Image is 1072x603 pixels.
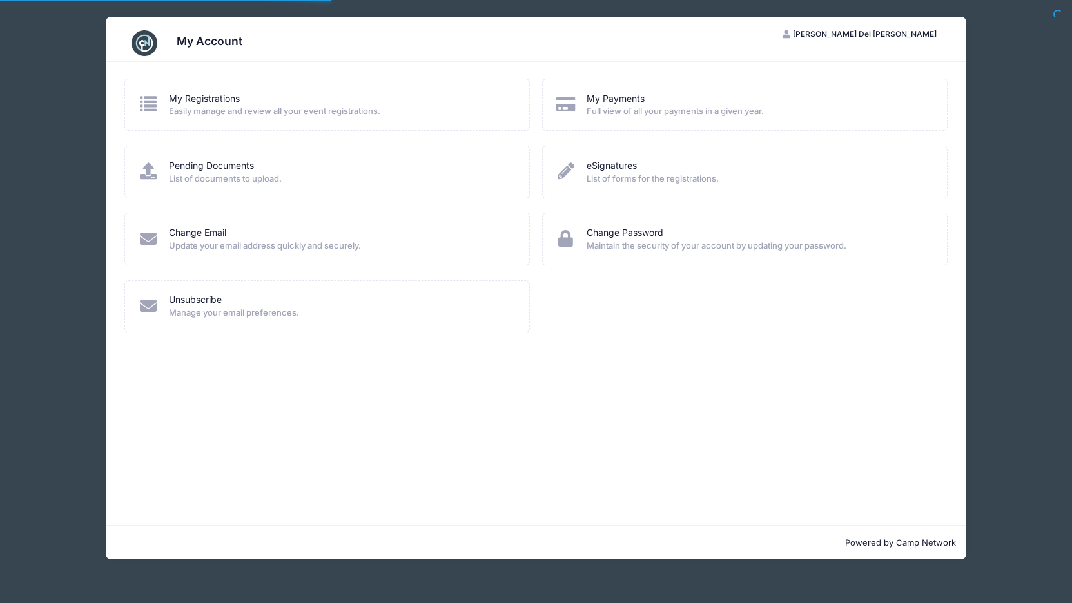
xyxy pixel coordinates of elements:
[587,159,637,173] a: eSignatures
[169,159,254,173] a: Pending Documents
[169,240,512,253] span: Update your email address quickly and securely.
[587,226,663,240] a: Change Password
[132,30,157,56] img: CampNetwork
[793,29,937,39] span: [PERSON_NAME] Del [PERSON_NAME]
[771,23,948,45] button: [PERSON_NAME] Del [PERSON_NAME]
[169,173,512,186] span: List of documents to upload.
[169,293,222,307] a: Unsubscribe
[587,240,930,253] span: Maintain the security of your account by updating your password.
[169,105,512,118] span: Easily manage and review all your event registrations.
[177,34,242,48] h3: My Account
[116,537,956,550] p: Powered by Camp Network
[587,173,930,186] span: List of forms for the registrations.
[169,92,240,106] a: My Registrations
[169,226,226,240] a: Change Email
[587,105,930,118] span: Full view of all your payments in a given year.
[169,307,512,320] span: Manage your email preferences.
[587,92,645,106] a: My Payments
